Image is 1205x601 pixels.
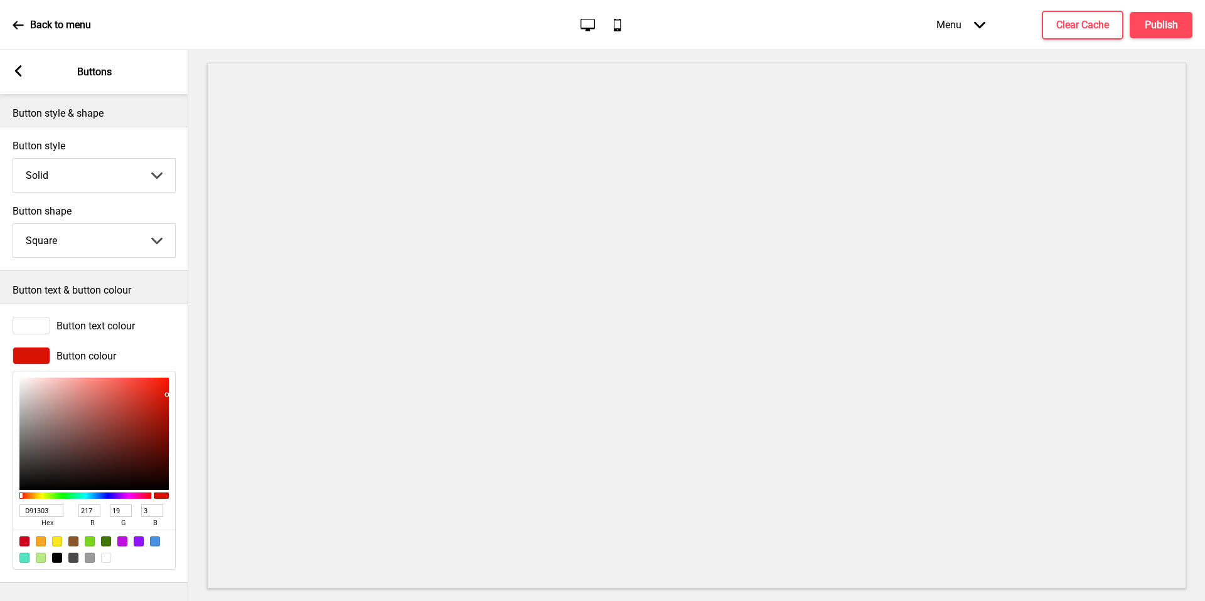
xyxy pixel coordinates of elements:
[19,553,29,563] div: #50E3C2
[36,536,46,546] div: #F5A623
[117,536,127,546] div: #BD10E0
[924,6,998,43] div: Menu
[110,517,137,529] span: g
[77,65,112,79] p: Buttons
[52,536,62,546] div: #F8E71C
[13,284,176,297] p: Button text & button colour
[1056,18,1109,32] h4: Clear Cache
[101,536,111,546] div: #417505
[68,553,78,563] div: #4A4A4A
[85,536,95,546] div: #7ED321
[101,553,111,563] div: #FFFFFF
[1130,12,1192,38] button: Publish
[52,553,62,563] div: #000000
[13,347,176,364] div: Button colour
[13,107,176,120] p: Button style & shape
[19,517,75,529] span: hex
[1145,18,1178,32] h4: Publish
[141,517,169,529] span: b
[13,8,91,42] a: Back to menu
[85,553,95,563] div: #9B9B9B
[19,536,29,546] div: #D0021B
[56,320,135,332] span: Button text colour
[150,536,160,546] div: #4A90E2
[30,18,91,32] p: Back to menu
[68,536,78,546] div: #8B572A
[78,517,106,529] span: r
[134,536,144,546] div: #9013FE
[13,140,176,152] label: Button style
[36,553,46,563] div: #B8E986
[56,350,116,362] span: Button colour
[13,317,176,334] div: Button text colour
[1042,11,1123,40] button: Clear Cache
[13,205,176,217] label: Button shape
